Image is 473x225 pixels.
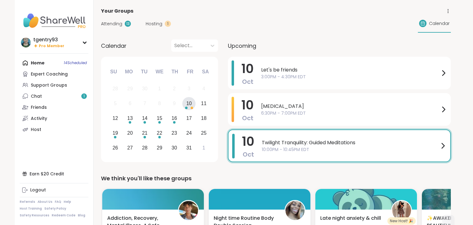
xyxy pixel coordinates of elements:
div: Sa [199,65,212,79]
div: Host [31,127,41,133]
div: 12 [112,114,118,122]
div: 13 [127,114,133,122]
a: Support Groups [20,80,88,91]
a: Logout [20,185,88,196]
div: Choose Wednesday, October 22nd, 2025 [153,126,166,140]
div: Choose Tuesday, October 21st, 2025 [138,126,152,140]
div: Choose Saturday, October 11th, 2025 [197,97,210,110]
div: Choose Monday, October 20th, 2025 [123,126,137,140]
div: 21 [142,129,148,137]
div: 2 [173,84,176,93]
a: Expert Coaching [20,68,88,80]
div: 1 [202,144,205,152]
div: 6 [129,99,131,108]
a: Safety Resources [20,213,49,218]
a: Host [20,124,88,135]
a: Referrals [20,200,35,204]
div: 22 [157,129,162,137]
div: Support Groups [31,82,67,88]
div: Choose Sunday, October 19th, 2025 [109,126,122,140]
span: 1 [83,94,85,99]
div: Choose Sunday, October 26th, 2025 [109,141,122,154]
div: 9 [173,99,176,108]
div: Not available Monday, September 29th, 2025 [123,82,137,96]
div: 29 [157,144,162,152]
div: Logout [30,187,46,193]
a: Help [64,200,71,204]
div: 31 [186,144,192,152]
div: Choose Wednesday, October 15th, 2025 [153,112,166,125]
span: 10 [242,133,254,150]
div: 15 [157,114,162,122]
div: 29 [127,84,133,93]
div: Earn $20 Credit [20,168,88,179]
img: ShareWell Nav Logo [20,10,88,31]
img: henrywellness [179,201,198,220]
span: Oct [242,77,253,86]
span: Let's be friends [261,66,440,74]
div: 1 [158,84,161,93]
span: Calendar [101,42,127,50]
div: month 2025-10 [108,81,211,155]
span: Oct [243,150,254,159]
span: Your Groups [101,7,133,15]
div: Choose Thursday, October 16th, 2025 [168,112,181,125]
span: 6:30PM - 7:00PM EDT [261,110,440,117]
div: Mo [122,65,135,79]
div: Not available Wednesday, October 1st, 2025 [153,82,166,96]
div: 14 [142,114,148,122]
span: 10:00PM - 10:45PM EDT [262,146,439,153]
div: Choose Saturday, November 1st, 2025 [197,141,210,154]
div: 25 [201,129,207,137]
div: 23 [172,129,177,137]
div: 13 [125,21,131,27]
div: New Host! 🎉 [387,217,416,225]
div: Not available Wednesday, October 8th, 2025 [153,97,166,110]
div: Not available Monday, October 6th, 2025 [123,97,137,110]
div: 17 [186,114,192,122]
div: Not available Thursday, October 9th, 2025 [168,97,181,110]
img: seasonzofapril [285,201,305,220]
div: Not available Sunday, October 5th, 2025 [109,97,122,110]
div: 24 [186,129,192,137]
div: tgentry93 [33,36,64,43]
div: 16 [172,114,177,122]
div: Activity [31,116,47,122]
div: Th [168,65,182,79]
div: 5 [114,99,117,108]
div: 27 [127,144,133,152]
div: Choose Saturday, October 18th, 2025 [197,112,210,125]
div: We think you'll like these groups [101,174,451,183]
div: 30 [172,144,177,152]
div: 10 [186,99,192,108]
div: Choose Thursday, October 23rd, 2025 [168,126,181,140]
div: 30 [142,84,148,93]
div: 7 [144,99,146,108]
div: Not available Friday, October 3rd, 2025 [182,82,196,96]
div: Expert Coaching [31,71,68,77]
span: 10 [241,60,254,77]
a: Host Training [20,207,42,211]
div: Choose Friday, October 31st, 2025 [182,141,196,154]
div: 18 [201,114,207,122]
div: 20 [127,129,133,137]
span: 3:00PM - 4:30PM EDT [261,74,440,80]
div: 3 [188,84,190,93]
a: FAQ [55,200,61,204]
div: Not available Saturday, October 4th, 2025 [197,82,210,96]
div: Tu [137,65,151,79]
a: Redeem Code [52,213,75,218]
div: 1 [165,21,171,27]
div: 19 [112,129,118,137]
span: [MEDICAL_DATA] [261,103,440,110]
div: Choose Saturday, October 25th, 2025 [197,126,210,140]
div: Su [107,65,120,79]
a: Friends [20,102,88,113]
div: Not available Tuesday, October 7th, 2025 [138,97,152,110]
span: Hosting [146,21,162,27]
span: Upcoming [228,42,256,50]
div: 28 [142,144,148,152]
div: Not available Thursday, October 2nd, 2025 [168,82,181,96]
a: Activity [20,113,88,124]
div: 28 [112,84,118,93]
